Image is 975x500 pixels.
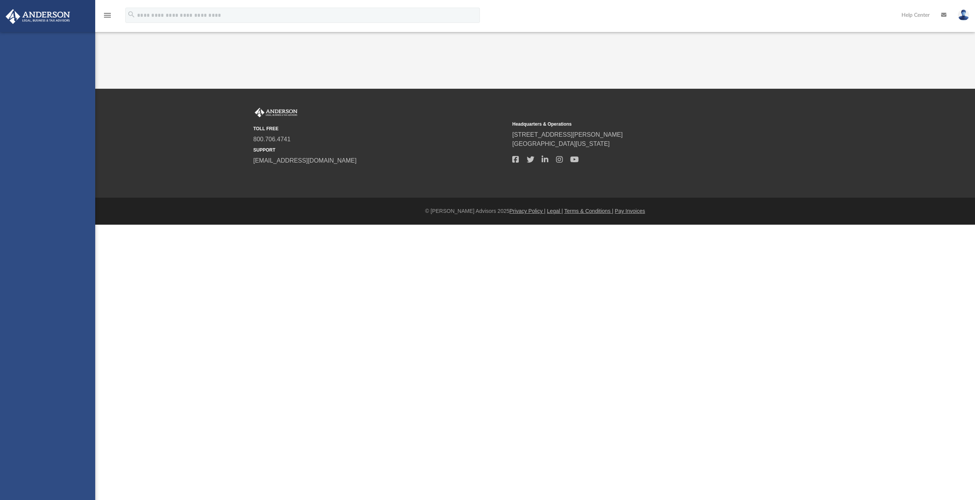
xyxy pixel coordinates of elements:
small: TOLL FREE [253,125,507,132]
small: SUPPORT [253,147,507,153]
img: Anderson Advisors Platinum Portal [253,108,299,118]
div: © [PERSON_NAME] Advisors 2025 [95,207,975,215]
a: 800.706.4741 [253,136,291,142]
a: menu [103,14,112,20]
a: Legal | [547,208,563,214]
img: Anderson Advisors Platinum Portal [3,9,72,24]
a: [STREET_ADDRESS][PERSON_NAME] [512,131,623,138]
i: search [127,10,136,19]
img: User Pic [958,10,969,21]
a: [EMAIL_ADDRESS][DOMAIN_NAME] [253,157,356,164]
a: Pay Invoices [615,208,645,214]
a: Privacy Policy | [510,208,546,214]
a: Terms & Conditions | [564,208,614,214]
a: [GEOGRAPHIC_DATA][US_STATE] [512,141,610,147]
small: Headquarters & Operations [512,121,766,128]
i: menu [103,11,112,20]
